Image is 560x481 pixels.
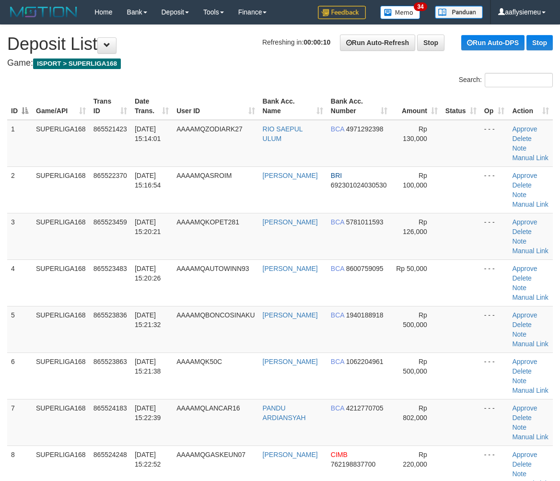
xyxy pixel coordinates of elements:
[512,284,526,292] a: Note
[512,367,531,375] a: Delete
[303,38,330,46] strong: 00:00:10
[7,59,553,68] h4: Game:
[263,358,318,365] a: [PERSON_NAME]
[176,404,240,412] span: AAAAMQLANCAR16
[480,306,509,352] td: - - -
[396,265,427,272] span: Rp 50,000
[263,311,318,319] a: [PERSON_NAME]
[331,311,344,319] span: BCA
[512,377,526,385] a: Note
[391,93,442,120] th: Amount: activate to sort column ascending
[346,265,384,272] span: Copy 8600759095 to clipboard
[512,125,537,133] a: Approve
[135,218,161,235] span: [DATE] 15:20:21
[346,125,384,133] span: Copy 4971292398 to clipboard
[480,93,509,120] th: Op: activate to sort column ascending
[480,166,509,213] td: - - -
[93,172,127,179] span: 865522370
[7,352,32,399] td: 6
[7,306,32,352] td: 5
[512,387,548,394] a: Manual Link
[346,358,384,365] span: Copy 1062204961 to clipboard
[259,93,327,120] th: Bank Acc. Name: activate to sort column ascending
[135,404,161,422] span: [DATE] 15:22:39
[90,93,131,120] th: Trans ID: activate to sort column ascending
[403,451,427,468] span: Rp 220,000
[263,125,303,142] a: RIO SAEPUL ULUM
[403,172,427,189] span: Rp 100,000
[417,35,444,51] a: Stop
[93,265,127,272] span: 865523483
[32,399,90,446] td: SUPERLIGA168
[480,120,509,167] td: - - -
[512,154,548,162] a: Manual Link
[512,172,537,179] a: Approve
[93,125,127,133] span: 865521423
[263,451,318,458] a: [PERSON_NAME]
[93,311,127,319] span: 865523836
[7,35,553,54] h1: Deposit List
[512,181,531,189] a: Delete
[346,311,384,319] span: Copy 1940188918 to clipboard
[93,404,127,412] span: 865524183
[263,265,318,272] a: [PERSON_NAME]
[512,228,531,235] a: Delete
[331,451,348,458] span: CIMB
[512,470,526,478] a: Note
[403,311,427,328] span: Rp 500,000
[263,404,306,422] a: PANDU ARDIANSYAH
[512,274,531,282] a: Delete
[435,6,483,19] img: panduan.png
[32,352,90,399] td: SUPERLIGA168
[485,73,553,87] input: Search:
[461,35,525,50] a: Run Auto-DPS
[480,213,509,259] td: - - -
[346,218,384,226] span: Copy 5781011593 to clipboard
[331,404,344,412] span: BCA
[512,414,531,422] a: Delete
[176,125,243,133] span: AAAAMQZODIARK27
[176,358,222,365] span: AAAAMQK50C
[512,144,526,152] a: Note
[512,218,537,226] a: Approve
[512,200,548,208] a: Manual Link
[318,6,366,19] img: Feedback.jpg
[32,259,90,306] td: SUPERLIGA168
[135,311,161,328] span: [DATE] 15:21:32
[512,330,526,338] a: Note
[176,265,249,272] span: AAAAMQAUTOWINN93
[32,166,90,213] td: SUPERLIGA168
[346,404,384,412] span: Copy 4212770705 to clipboard
[512,191,526,199] a: Note
[135,451,161,468] span: [DATE] 15:22:52
[508,93,553,120] th: Action: activate to sort column ascending
[512,460,531,468] a: Delete
[7,213,32,259] td: 3
[480,259,509,306] td: - - -
[176,218,239,226] span: AAAAMQKOPET281
[7,259,32,306] td: 4
[93,451,127,458] span: 865524248
[263,218,318,226] a: [PERSON_NAME]
[263,172,318,179] a: [PERSON_NAME]
[512,340,548,348] a: Manual Link
[512,237,526,245] a: Note
[340,35,415,51] a: Run Auto-Refresh
[135,172,161,189] span: [DATE] 15:16:54
[380,6,420,19] img: Button%20Memo.svg
[7,5,80,19] img: MOTION_logo.png
[512,433,548,441] a: Manual Link
[135,265,161,282] span: [DATE] 15:20:26
[512,293,548,301] a: Manual Link
[176,172,232,179] span: AAAAMQASROIM
[32,120,90,167] td: SUPERLIGA168
[403,404,427,422] span: Rp 802,000
[512,135,531,142] a: Delete
[331,218,344,226] span: BCA
[93,358,127,365] span: 865523863
[480,352,509,399] td: - - -
[512,358,537,365] a: Approve
[403,358,427,375] span: Rp 500,000
[327,93,391,120] th: Bank Acc. Number: activate to sort column ascending
[32,93,90,120] th: Game/API: activate to sort column ascending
